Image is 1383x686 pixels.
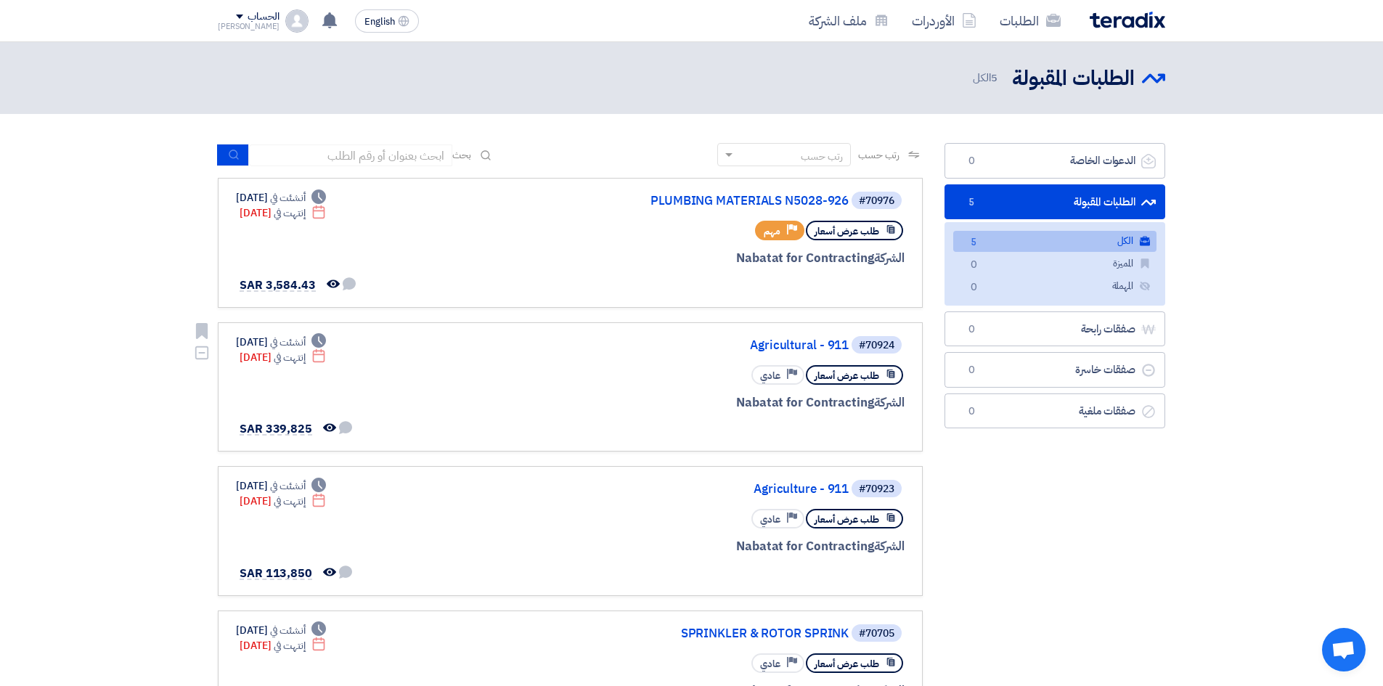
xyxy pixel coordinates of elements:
[240,638,326,653] div: [DATE]
[963,154,980,168] span: 0
[945,143,1165,179] a: الدعوات الخاصة0
[555,249,905,268] div: Nabatat for Contracting
[236,335,326,350] div: [DATE]
[859,484,894,494] div: #70923
[270,478,305,494] span: أنشئت في
[953,276,1156,297] a: المهملة
[815,657,879,671] span: طلب عرض أسعار
[965,258,982,273] span: 0
[991,70,998,86] span: 5
[858,147,899,163] span: رتب حسب
[558,339,849,352] a: Agricultural - 911
[558,627,849,640] a: SPRINKLER & ROTOR SPRINK
[218,23,280,30] div: [PERSON_NAME]
[760,369,780,383] span: عادي
[285,9,309,33] img: profile_test.png
[249,144,452,166] input: ابحث بعنوان أو رقم الطلب
[859,340,894,351] div: #70924
[874,393,905,412] span: الشركة
[558,195,849,208] a: PLUMBING MATERIALS N5028-926
[900,4,988,38] a: الأوردرات
[764,224,780,238] span: مهم
[963,404,980,419] span: 0
[963,363,980,377] span: 0
[859,629,894,639] div: #70705
[1322,628,1366,671] a: دردشة مفتوحة
[965,280,982,295] span: 0
[874,249,905,267] span: الشركة
[236,478,326,494] div: [DATE]
[248,11,279,23] div: الحساب
[973,70,1000,86] span: الكل
[988,4,1072,38] a: الطلبات
[274,350,305,365] span: إنتهت في
[801,149,843,164] div: رتب حسب
[953,253,1156,274] a: المميزة
[874,537,905,555] span: الشركة
[236,190,326,205] div: [DATE]
[274,205,305,221] span: إنتهت في
[945,311,1165,347] a: صفقات رابحة0
[815,369,879,383] span: طلب عرض أسعار
[760,513,780,526] span: عادي
[859,196,894,206] div: #70976
[240,205,326,221] div: [DATE]
[364,17,395,27] span: English
[1012,65,1135,93] h2: الطلبات المقبولة
[240,277,316,294] span: SAR 3,584.43
[815,224,879,238] span: طلب عرض أسعار
[555,537,905,556] div: Nabatat for Contracting
[274,638,305,653] span: إنتهت في
[760,657,780,671] span: عادي
[945,393,1165,429] a: صفقات ملغية0
[236,623,326,638] div: [DATE]
[270,190,305,205] span: أنشئت في
[953,231,1156,252] a: الكل
[963,195,980,210] span: 5
[240,565,312,582] span: SAR 113,850
[965,235,982,250] span: 5
[274,494,305,509] span: إنتهت في
[270,335,305,350] span: أنشئت في
[963,322,980,337] span: 0
[815,513,879,526] span: طلب عرض أسعار
[240,494,326,509] div: [DATE]
[1090,12,1165,28] img: Teradix logo
[452,147,471,163] span: بحث
[270,623,305,638] span: أنشئت في
[240,420,312,438] span: SAR 339,825
[240,350,326,365] div: [DATE]
[555,393,905,412] div: Nabatat for Contracting
[945,352,1165,388] a: صفقات خاسرة0
[558,483,849,496] a: Agriculture - 911
[945,184,1165,220] a: الطلبات المقبولة5
[355,9,419,33] button: English
[797,4,900,38] a: ملف الشركة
